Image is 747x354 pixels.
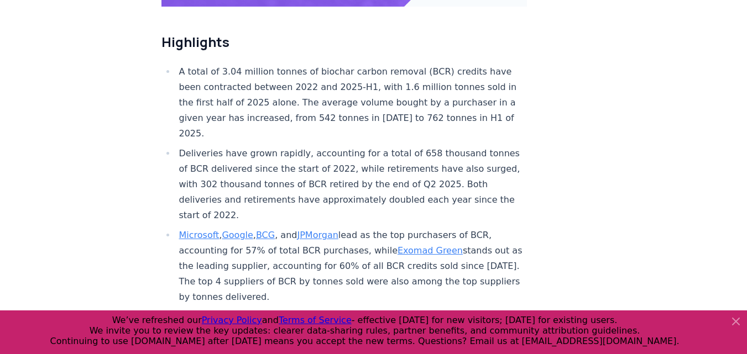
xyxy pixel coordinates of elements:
a: Microsoft [179,230,220,240]
li: , , , and lead as the top purchasers of BCR, accounting for 57% of total BCR purchases, while sta... [176,228,527,305]
li: A total of 3.04 million tonnes of biochar carbon removal (BCR) credits have been contracted betwe... [176,64,527,141]
li: Deliveries have grown rapidly, accounting for a total of 658 thousand tonnes of BCR delivered sin... [176,146,527,223]
h2: Highlights [161,33,527,51]
a: Google [222,230,253,240]
a: BCG [256,230,275,240]
a: JPMorgan [297,230,338,240]
a: Exomad Green [398,245,463,256]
